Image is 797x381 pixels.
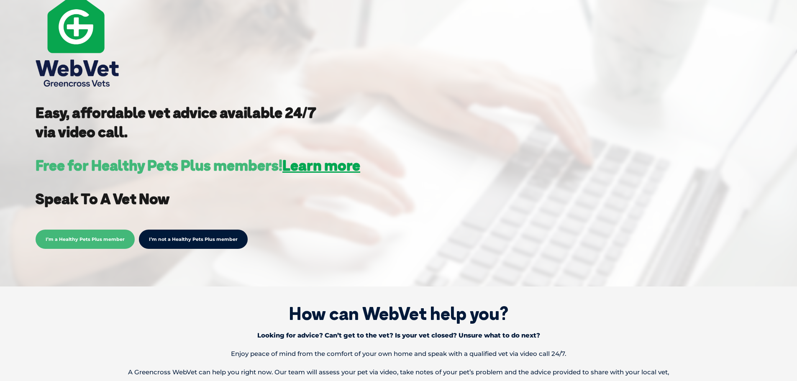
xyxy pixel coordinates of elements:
[13,303,784,324] h1: How can WebVet help you?
[36,189,169,208] strong: Speak To A Vet Now
[90,347,707,361] p: Enjoy peace of mind from the comfort of your own home and speak with a qualified vet via video ca...
[36,103,316,141] strong: Easy, affordable vet advice available 24/7 via video call.
[90,328,707,343] p: Looking for advice? Can’t get to the vet? Is your vet closed? Unsure what to do next?
[36,235,135,243] a: I’m a Healthy Pets Plus member
[36,230,135,249] span: I’m a Healthy Pets Plus member
[139,230,248,249] a: I’m not a Healthy Pets Plus member
[36,158,360,173] h3: Free for Healthy Pets Plus members!
[282,156,360,174] a: Learn more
